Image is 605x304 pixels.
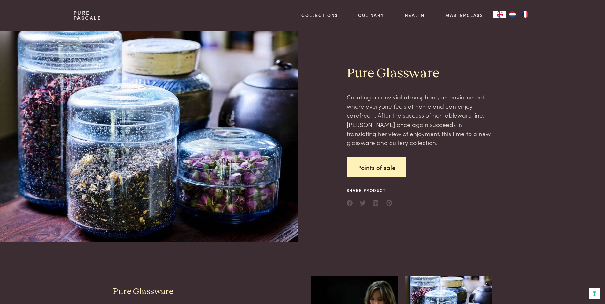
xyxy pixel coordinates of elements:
[347,187,393,193] span: Share product
[347,92,493,147] p: Creating a convivial atmosphere, an environment where everyone feels at home and can enjoy carefr...
[405,12,425,18] a: Health
[445,12,483,18] a: Masterclass
[589,288,600,299] button: Your consent preferences for tracking technologies
[519,11,532,18] a: FR
[347,65,493,82] h2: Pure Glassware
[506,11,519,18] a: NL
[506,11,532,18] ul: Language list
[493,11,532,18] aside: Language selected: English
[301,12,338,18] a: Collections
[358,12,384,18] a: Culinary
[113,286,254,297] h3: Pure Glassware
[347,157,406,177] a: Points of sale
[73,10,101,20] a: PurePascale
[493,11,506,18] a: EN
[493,11,506,18] div: Language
